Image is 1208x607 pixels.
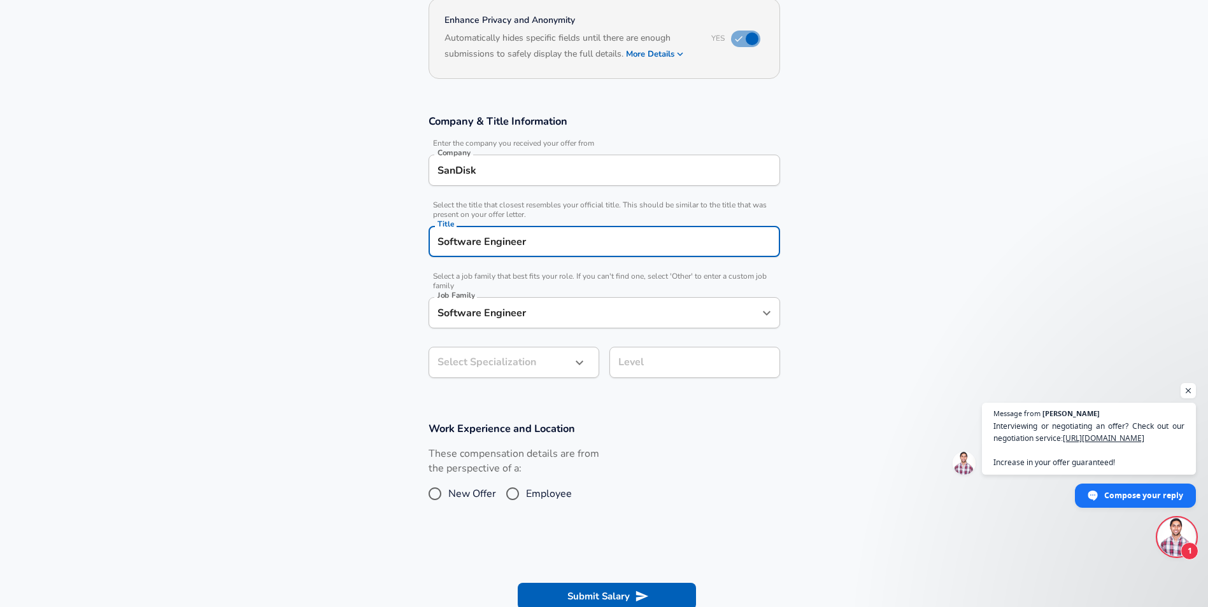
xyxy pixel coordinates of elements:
[429,200,780,220] span: Select the title that closest resembles your official title. This should be similar to the title ...
[429,272,780,291] span: Select a job family that best fits your role. If you can't find one, select 'Other' to enter a cu...
[434,303,755,323] input: Software Engineer
[1042,410,1100,417] span: [PERSON_NAME]
[993,410,1041,417] span: Message from
[615,352,774,372] input: L3
[444,14,696,27] h4: Enhance Privacy and Anonymity
[993,420,1184,468] span: Interviewing or negotiating an offer? Check out our negotiation service: Increase in your offer g...
[437,149,471,157] label: Company
[429,114,780,129] h3: Company & Title Information
[626,45,685,63] button: More Details
[1104,484,1183,506] span: Compose your reply
[711,33,725,43] span: Yes
[434,232,774,251] input: Software Engineer
[429,421,780,436] h3: Work Experience and Location
[758,304,776,322] button: Open
[437,291,475,299] label: Job Family
[437,220,454,228] label: Title
[434,160,774,180] input: Google
[448,486,496,501] span: New Offer
[1158,518,1196,556] div: Open chat
[526,486,572,501] span: Employee
[429,447,599,476] label: These compensation details are from the perspective of a:
[429,139,780,148] span: Enter the company you received your offer from
[1181,542,1198,560] span: 1
[444,31,696,63] h6: Automatically hides specific fields until there are enough submissions to safely display the full...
